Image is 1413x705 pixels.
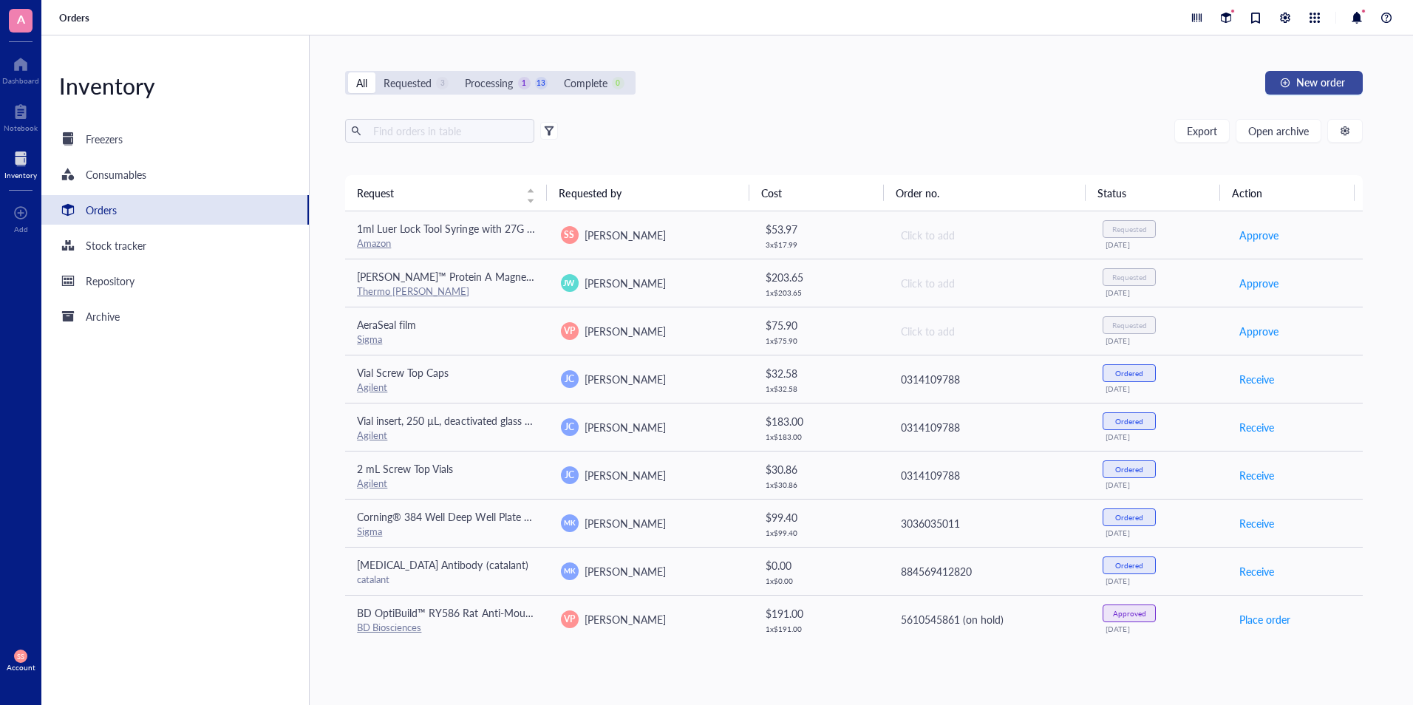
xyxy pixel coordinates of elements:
[345,71,635,95] div: segmented control
[901,227,1079,243] div: Click to add
[766,221,876,237] div: $ 53.97
[564,75,607,91] div: Complete
[766,480,876,489] div: 1 x $ 30.86
[1239,467,1274,483] span: Receive
[565,469,574,482] span: JC
[357,317,416,332] span: AeraSeal film
[766,365,876,381] div: $ 32.58
[1239,415,1275,439] button: Receive
[766,461,876,477] div: $ 30.86
[1112,225,1147,234] div: Requested
[4,100,38,132] a: Notebook
[565,420,574,434] span: JC
[766,288,876,297] div: 1 x $ 203.65
[357,524,382,538] a: Sigma
[585,516,666,531] span: [PERSON_NAME]
[41,124,309,154] a: Freezers
[888,403,1091,451] td: 0314109788
[888,355,1091,403] td: 0314109788
[1113,609,1146,618] div: Approved
[766,384,876,393] div: 1 x $ 32.58
[1239,559,1275,583] button: Receive
[888,211,1091,259] td: Click to add
[585,324,666,338] span: [PERSON_NAME]
[357,461,453,476] span: 2 mL Screw Top Vials
[766,317,876,333] div: $ 75.90
[2,76,39,85] div: Dashboard
[1239,275,1278,291] span: Approve
[1239,515,1274,531] span: Receive
[888,595,1091,643] td: 5610545861 (on hold)
[14,225,28,234] div: Add
[564,613,575,626] span: VP
[41,195,309,225] a: Orders
[1106,528,1214,537] div: [DATE]
[1086,175,1220,211] th: Status
[357,509,835,524] span: Corning® 384 Well Deep Well Plate clear polypropylene, V-bottom, non-sterile, deep well, lid: no,...
[585,276,666,290] span: [PERSON_NAME]
[1106,576,1214,585] div: [DATE]
[564,324,575,338] span: VP
[564,517,575,528] span: MK
[1239,319,1279,343] button: Approve
[766,432,876,441] div: 1 x $ 183.00
[357,284,469,298] a: Thermo [PERSON_NAME]
[86,202,117,218] div: Orders
[41,71,309,101] div: Inventory
[1296,76,1345,88] span: New order
[518,77,531,89] div: 1
[1106,288,1214,297] div: [DATE]
[766,413,876,429] div: $ 183.00
[766,605,876,621] div: $ 191.00
[1239,563,1274,579] span: Receive
[357,476,387,490] a: Agilent
[585,420,666,435] span: [PERSON_NAME]
[367,120,528,142] input: Find orders in table
[901,467,1079,483] div: 0314109788
[749,175,884,211] th: Cost
[384,75,432,91] div: Requested
[357,332,382,346] a: Sigma
[1112,273,1147,282] div: Requested
[41,231,309,260] a: Stock tracker
[1239,271,1279,295] button: Approve
[547,175,749,211] th: Requested by
[1115,513,1143,522] div: Ordered
[357,365,449,380] span: Vial Screw Top Caps
[1115,465,1143,474] div: Ordered
[901,563,1079,579] div: 884569412820
[1239,511,1275,535] button: Receive
[41,266,309,296] a: Repository
[1239,607,1291,631] button: Place order
[888,451,1091,499] td: 0314109788
[888,499,1091,547] td: 3036035011
[901,611,1079,627] div: 5610545861 (on hold)
[1106,480,1214,489] div: [DATE]
[1239,367,1275,391] button: Receive
[612,77,624,89] div: 0
[766,576,876,585] div: 1 x $ 0.00
[357,428,387,442] a: Agilent
[1112,321,1147,330] div: Requested
[901,323,1079,339] div: Click to add
[901,275,1079,291] div: Click to add
[86,166,146,183] div: Consumables
[356,75,367,91] div: All
[766,557,876,573] div: $ 0.00
[1239,227,1278,243] span: Approve
[535,77,548,89] div: 13
[4,123,38,132] div: Notebook
[357,605,575,620] span: BD OptiBuild™ RY586 Rat Anti-Mouse TSPAN8
[357,221,818,236] span: 1ml Luer Lock Tool Syringe with 27G Needle - Diameter 0.4mm/0.015Inch-Long 13mm/0.5Inch (100)
[41,160,309,189] a: Consumables
[436,77,449,89] div: 3
[357,269,567,284] span: [PERSON_NAME]™ Protein A Magnetic Beads
[901,515,1079,531] div: 3036035011
[4,171,37,180] div: Inventory
[564,565,575,576] span: MK
[766,336,876,345] div: 1 x $ 75.90
[357,380,387,394] a: Agilent
[1106,624,1214,633] div: [DATE]
[585,612,666,627] span: [PERSON_NAME]
[1239,611,1290,627] span: Place order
